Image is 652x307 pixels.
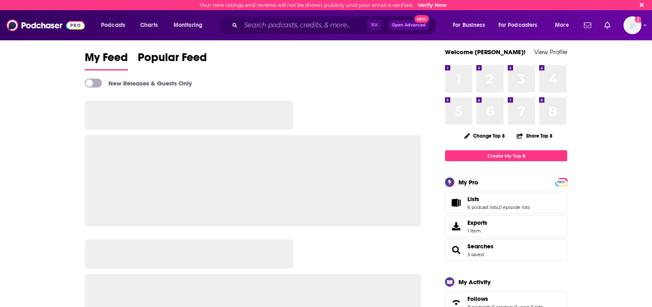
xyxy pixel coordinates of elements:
[448,197,464,208] a: Lists
[453,20,485,31] span: For Business
[498,20,537,31] span: For Podcasters
[367,20,382,31] span: ⌘ K
[85,50,128,70] a: My Feed
[467,195,479,203] span: Lists
[623,16,641,34] img: User Profile
[467,204,498,210] a: 6 podcast lists
[85,50,128,69] span: My Feed
[138,50,207,70] a: Popular Feed
[226,16,444,35] div: Search podcasts, credits, & more...
[556,179,566,185] a: PRO
[601,18,614,32] a: Show notifications dropdown
[467,219,487,226] span: Exports
[516,128,553,144] button: Share Top 8
[458,178,478,186] div: My Pro
[534,48,567,56] a: View Profile
[168,19,213,32] button: open menu
[445,192,567,214] span: Lists
[467,195,530,203] a: Lists
[467,228,487,234] span: 1 item
[499,204,530,210] a: 0 episode lists
[445,239,567,261] span: Searches
[447,19,495,32] button: open menu
[101,20,125,31] span: Podcasts
[623,16,641,34] span: Logged in as DanHaggerty
[493,19,549,32] button: open menu
[138,50,207,69] span: Popular Feed
[445,150,567,161] a: Create My Top 8
[418,2,447,8] a: Verify Now
[241,19,367,32] input: Search podcasts, credits, & more...
[95,19,136,32] button: open menu
[623,16,641,34] button: Show profile menu
[467,243,493,250] a: Searches
[467,295,543,303] a: Follows
[85,79,192,88] a: New Releases & Guests Only
[388,20,430,30] button: Open AdvancedNew
[448,244,464,256] a: Searches
[467,252,484,257] a: 3 saved
[467,295,488,303] span: Follows
[140,20,158,31] span: Charts
[458,278,491,286] div: My Activity
[200,2,447,8] div: Your new ratings and reviews will not be shown publicly until your email is verified.
[7,18,85,33] img: Podchaser - Follow, Share and Rate Podcasts
[635,16,641,23] svg: Email not verified
[549,19,579,32] button: open menu
[174,20,203,31] span: Monitoring
[414,15,429,23] span: New
[459,131,510,141] button: Change Top 8
[448,221,464,232] span: Exports
[445,48,526,56] a: Welcome [PERSON_NAME]!
[445,215,567,237] a: Exports
[392,23,426,27] span: Open Advanced
[555,20,569,31] span: More
[135,19,163,32] a: Charts
[581,18,595,32] a: Show notifications dropdown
